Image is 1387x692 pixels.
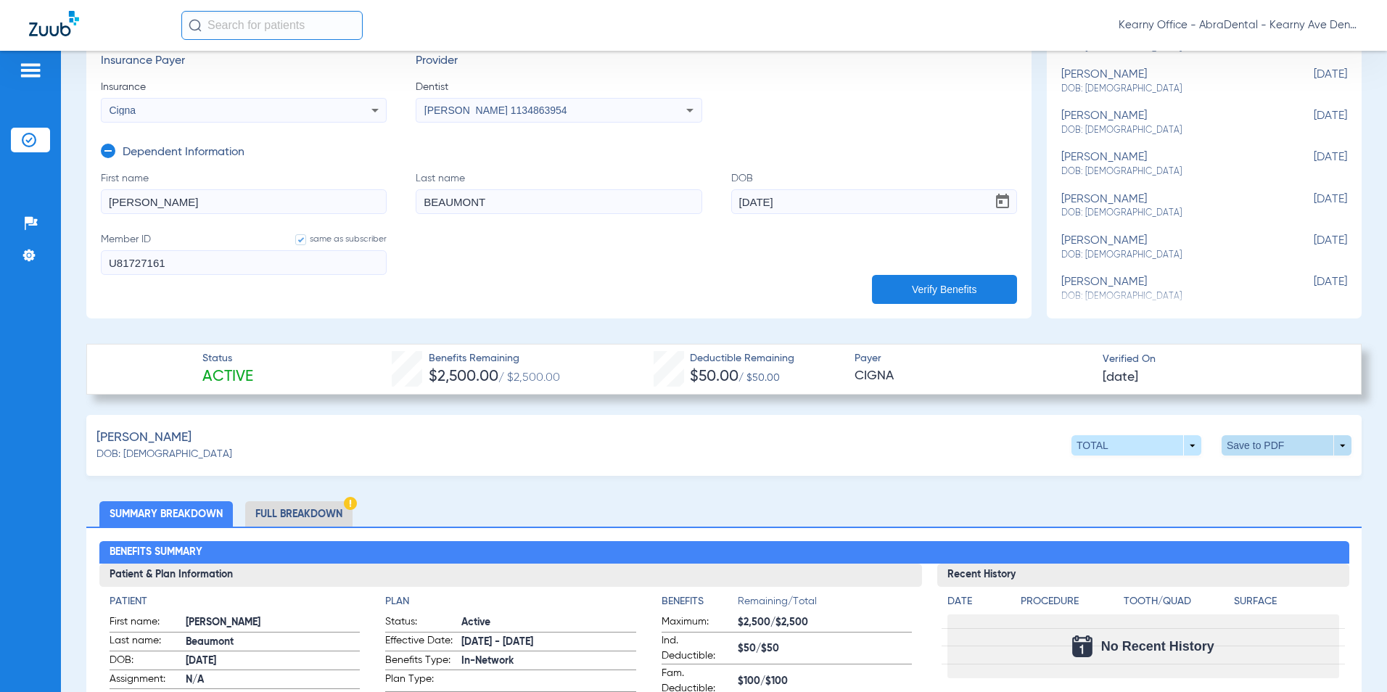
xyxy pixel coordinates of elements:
span: CIGNA [855,367,1090,385]
span: / $2,500.00 [498,372,560,384]
span: Remaining/Total [738,594,913,614]
span: [DATE] [1275,68,1347,95]
span: DOB: [DEMOGRAPHIC_DATA] [1061,249,1275,262]
span: [DATE] [1275,110,1347,136]
div: [PERSON_NAME] [1061,276,1275,302]
span: Assignment: [110,672,181,689]
input: Search for patients [181,11,363,40]
img: Hazard [344,497,357,510]
span: Beaumont [186,635,361,650]
label: Last name [416,171,701,214]
span: Cigna [110,104,136,116]
label: same as subscriber [281,232,387,247]
input: DOBOpen calendar [731,189,1017,214]
span: Effective Date: [385,633,456,651]
span: [DATE] [1275,193,1347,220]
span: [DATE] - [DATE] [461,635,636,650]
span: [PERSON_NAME] [186,615,361,630]
span: [DATE] [186,654,361,669]
li: Summary Breakdown [99,501,233,527]
app-breakdown-title: Tooth/Quad [1124,594,1229,614]
span: N/A [186,672,361,688]
span: Plan Type: [385,672,456,691]
span: Status [202,351,253,366]
span: $2,500/$2,500 [738,615,913,630]
h3: Recent History [937,564,1349,587]
img: Calendar [1072,635,1092,657]
span: [PERSON_NAME] [96,429,192,447]
span: Kearny Office - AbraDental - Kearny Ave Dental, LLC - Kearny General [1119,18,1358,33]
h2: Benefits Summary [99,541,1349,564]
button: Verify Benefits [872,275,1017,304]
label: Member ID [101,232,387,275]
label: First name [101,171,387,214]
button: Save to PDF [1222,435,1351,456]
span: No Recent History [1101,639,1214,654]
span: Active [202,367,253,387]
span: Insurance [101,80,387,94]
app-breakdown-title: Benefits [662,594,738,614]
input: Member IDsame as subscriber [101,250,387,275]
img: Search Icon [189,19,202,32]
h4: Benefits [662,594,738,609]
span: $50.00 [690,369,738,384]
span: $100/$100 [738,674,913,689]
span: Maximum: [662,614,733,632]
h4: Plan [385,594,636,609]
div: [PERSON_NAME] [1061,151,1275,178]
span: DOB: [DEMOGRAPHIC_DATA] [1061,124,1275,137]
app-breakdown-title: Procedure [1021,594,1119,614]
input: Last name [416,189,701,214]
button: TOTAL [1071,435,1201,456]
span: DOB: [DEMOGRAPHIC_DATA] [1061,165,1275,178]
span: / $50.00 [738,373,780,383]
iframe: Chat Widget [1314,622,1387,692]
div: [PERSON_NAME] [1061,110,1275,136]
app-breakdown-title: Surface [1234,594,1339,614]
li: Full Breakdown [245,501,353,527]
label: DOB [731,171,1017,214]
span: [DATE] [1275,276,1347,302]
h4: Date [947,594,1008,609]
h3: Dependent Information [123,146,244,160]
span: DOB: [DEMOGRAPHIC_DATA] [1061,83,1275,96]
span: Benefits Remaining [429,351,560,366]
h4: Patient [110,594,361,609]
h4: Surface [1234,594,1339,609]
h3: Patient & Plan Information [99,564,923,587]
img: Zuub Logo [29,11,79,36]
span: Benefits Type: [385,653,456,670]
app-breakdown-title: Date [947,594,1008,614]
div: [PERSON_NAME] [1061,68,1275,95]
span: Status: [385,614,456,632]
button: Open calendar [988,187,1017,216]
span: DOB: [DEMOGRAPHIC_DATA] [96,447,232,462]
h4: Procedure [1021,594,1119,609]
span: Active [461,615,636,630]
span: Verified On [1103,352,1338,367]
span: $50/$50 [738,641,913,656]
span: $2,500.00 [429,369,498,384]
span: [DATE] [1275,234,1347,261]
span: [PERSON_NAME] 1134863954 [424,104,567,116]
img: hamburger-icon [19,62,42,79]
h3: Insurance Payer [101,54,387,69]
h4: Tooth/Quad [1124,594,1229,609]
span: DOB: [DEMOGRAPHIC_DATA] [1061,207,1275,220]
input: First name [101,189,387,214]
span: Ind. Deductible: [662,633,733,664]
span: [DATE] [1275,151,1347,178]
div: [PERSON_NAME] [1061,234,1275,261]
span: In-Network [461,654,636,669]
span: Dentist [416,80,701,94]
span: [DATE] [1103,368,1138,387]
span: Last name: [110,633,181,651]
span: DOB: [110,653,181,670]
div: [PERSON_NAME] [1061,193,1275,220]
h3: Provider [416,54,701,69]
span: Payer [855,351,1090,366]
span: Deductible Remaining [690,351,794,366]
